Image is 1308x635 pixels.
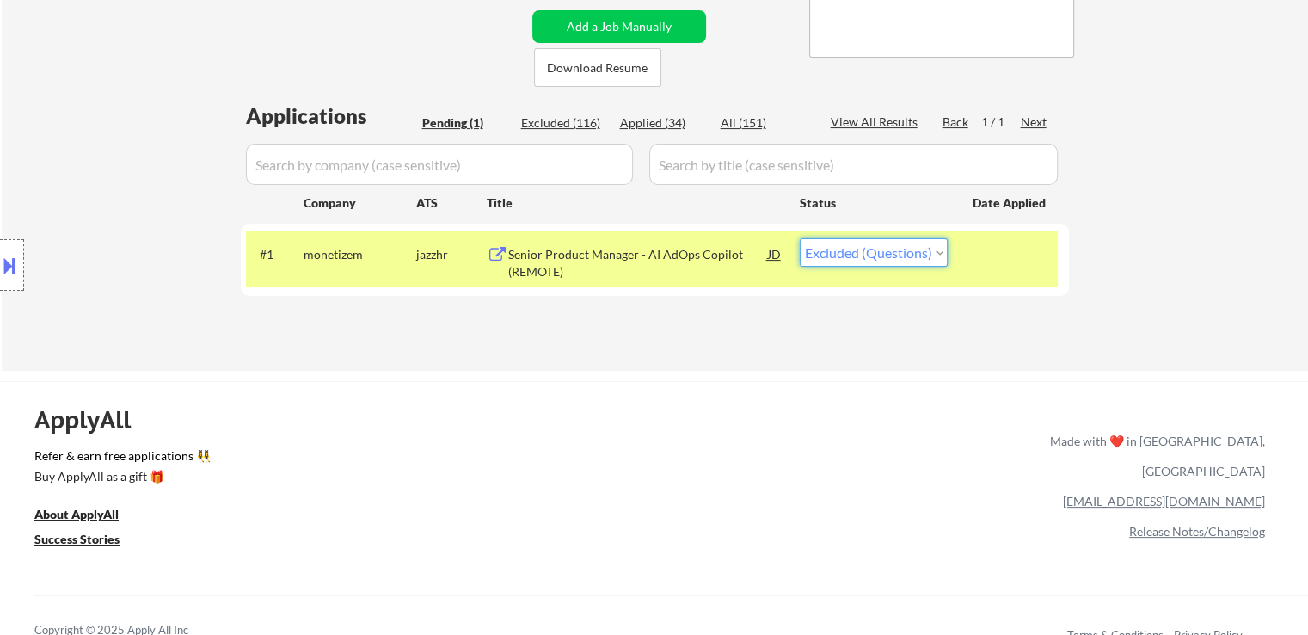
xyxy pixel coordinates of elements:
[34,450,691,468] a: Refer & earn free applications 👯‍♀️
[1129,524,1265,539] a: Release Notes/Changelog
[304,246,416,263] div: monetizem
[487,194,783,212] div: Title
[943,114,970,131] div: Back
[422,114,508,132] div: Pending (1)
[34,531,143,552] a: Success Stories
[34,507,119,521] u: About ApplyAll
[1063,494,1265,509] a: [EMAIL_ADDRESS][DOMAIN_NAME]
[534,48,661,87] button: Download Resume
[831,114,923,131] div: View All Results
[34,405,150,435] div: ApplyAll
[34,471,206,483] div: Buy ApplyAll as a gift 🎁
[766,238,783,269] div: JD
[649,144,1058,185] input: Search by title (case sensitive)
[973,194,1048,212] div: Date Applied
[981,114,1021,131] div: 1 / 1
[246,144,633,185] input: Search by company (case sensitive)
[721,114,807,132] div: All (151)
[34,468,206,490] a: Buy ApplyAll as a gift 🎁
[34,532,120,546] u: Success Stories
[620,114,706,132] div: Applied (34)
[34,506,143,527] a: About ApplyAll
[1021,114,1048,131] div: Next
[521,114,607,132] div: Excluded (116)
[1043,426,1265,486] div: Made with ❤️ in [GEOGRAPHIC_DATA], [GEOGRAPHIC_DATA]
[304,194,416,212] div: Company
[416,194,487,212] div: ATS
[416,246,487,263] div: jazzhr
[508,246,768,280] div: Senior Product Manager - AI AdOps Copilot (REMOTE)
[246,106,416,126] div: Applications
[532,10,706,43] button: Add a Job Manually
[800,187,948,218] div: Status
